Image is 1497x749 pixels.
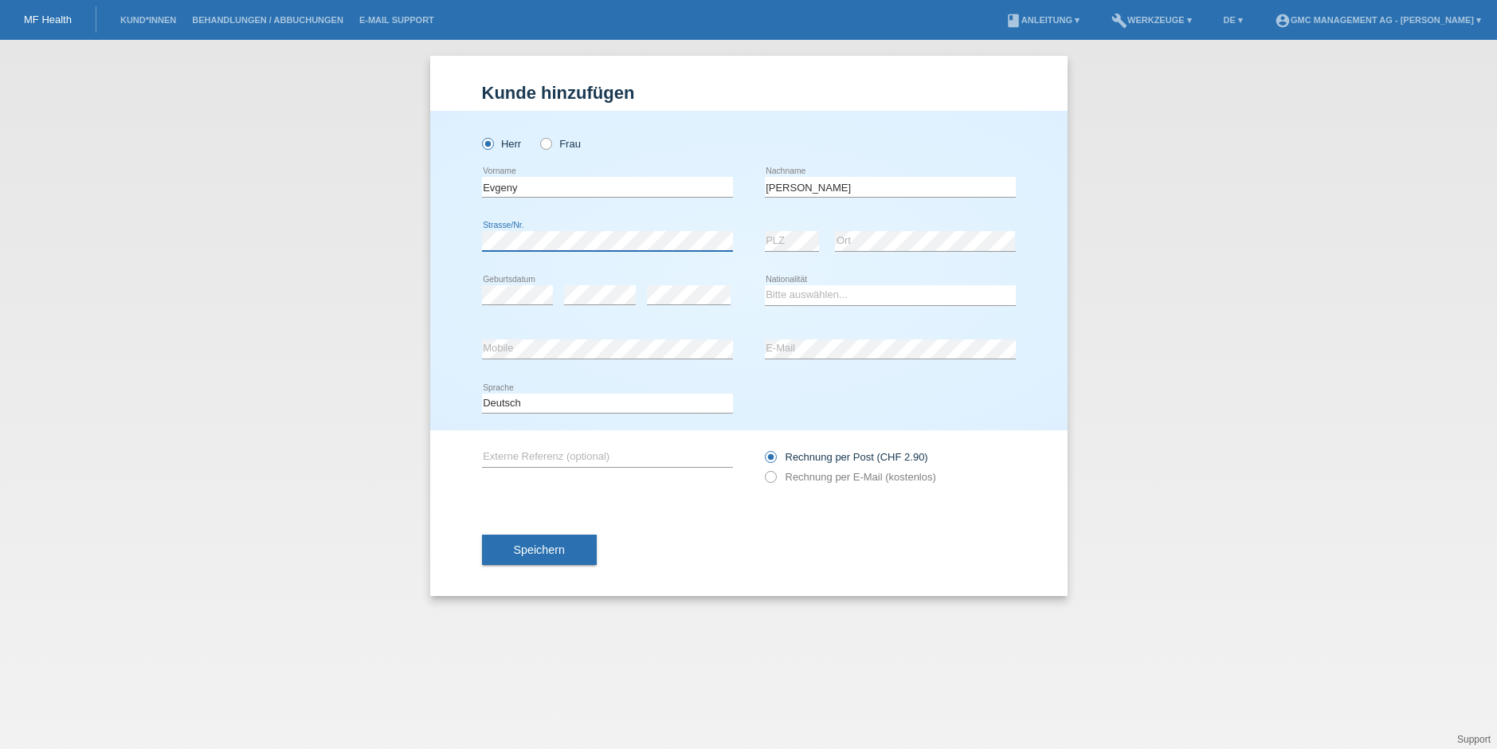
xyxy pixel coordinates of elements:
h1: Kunde hinzufügen [482,83,1016,103]
label: Rechnung per E-Mail (kostenlos) [765,471,936,483]
label: Frau [540,138,581,150]
i: build [1111,13,1127,29]
input: Rechnung per Post (CHF 2.90) [765,451,775,471]
input: Herr [482,138,492,148]
i: account_circle [1275,13,1291,29]
span: Speichern [514,543,565,556]
a: MF Health [24,14,72,25]
input: Frau [540,138,551,148]
input: Rechnung per E-Mail (kostenlos) [765,471,775,491]
a: Behandlungen / Abbuchungen [184,15,351,25]
label: Herr [482,138,522,150]
label: Rechnung per Post (CHF 2.90) [765,451,928,463]
a: DE ▾ [1216,15,1251,25]
a: bookAnleitung ▾ [997,15,1087,25]
a: account_circleGMC Management AG - [PERSON_NAME] ▾ [1267,15,1489,25]
a: E-Mail Support [351,15,442,25]
a: Support [1457,734,1491,745]
button: Speichern [482,535,597,565]
a: buildWerkzeuge ▾ [1103,15,1200,25]
a: Kund*innen [112,15,184,25]
i: book [1005,13,1021,29]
